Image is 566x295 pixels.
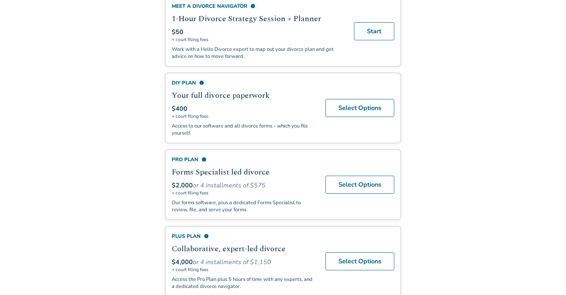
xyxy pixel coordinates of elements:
[354,22,394,40] a: Start
[325,252,394,270] a: Select Options
[250,4,255,9] span: info
[201,157,207,162] span: info
[172,233,316,240] div: Plus Plan
[204,234,209,239] span: info
[172,28,183,36] span: $50
[172,181,316,190] div: or 4 installments of $575
[172,166,316,178] h2: Forms Specialist led divorce
[172,190,316,196] span: + court filing fees
[527,257,566,295] iframe: Chat Widget
[172,13,345,25] h2: 1-Hour Divorce Strategy Session + Planner
[172,266,316,273] span: + court filing fees
[172,276,316,290] p: Access the Pro Plan plus 5 hours of time with any experts, and a dedicated divorce navigator.
[172,181,193,190] span: $2,000
[172,243,316,255] h2: Collaborative, expert-led divorce
[172,258,193,266] span: $4,000
[172,46,345,60] p: Work with a Hello Divorce expert to map out your divorce plan and get advice on how to move forward.
[172,113,316,119] span: + court filing fees
[172,36,345,43] span: + court filing fees
[172,199,316,213] p: Our forms software, plus a dedicated Forms Specialist to review, file, and serve your forms.
[325,99,394,117] a: Select Options
[325,176,394,194] a: Select Options
[199,80,204,85] span: info
[172,156,316,163] div: Pro Plan
[172,79,316,86] div: DIY Plan
[172,90,316,101] h2: Your full divorce paperwork
[172,104,187,113] span: $400
[172,3,345,10] div: Meet a divorce navigator
[172,258,316,266] div: or 4 installments of $1,150
[172,122,316,137] p: Access to our software and all divorce forms - which you file yourself.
